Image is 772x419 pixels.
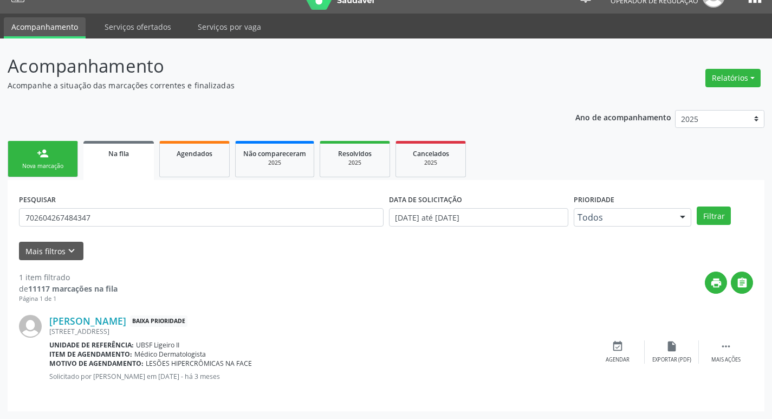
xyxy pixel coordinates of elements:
[19,272,118,283] div: 1 item filtrado
[19,191,56,208] label: PESQUISAR
[243,159,306,167] div: 2025
[8,53,537,80] p: Acompanhamento
[697,207,731,225] button: Filtrar
[404,159,458,167] div: 2025
[710,277,722,289] i: print
[19,294,118,304] div: Página 1 de 1
[146,359,252,368] span: LESÕES HIPERCRÔMICAS NA FACE
[705,272,727,294] button: print
[575,110,671,124] p: Ano de acompanhamento
[8,80,537,91] p: Acompanhe a situação das marcações correntes e finalizadas
[736,277,748,289] i: 
[666,340,678,352] i: insert_drive_file
[413,149,449,158] span: Cancelados
[49,372,591,381] p: Solicitado por [PERSON_NAME] em [DATE] - há 3 meses
[49,350,132,359] b: Item de agendamento:
[136,340,179,350] span: UBSF Ligeiro II
[652,356,691,364] div: Exportar (PDF)
[49,340,134,350] b: Unidade de referência:
[177,149,212,158] span: Agendados
[389,208,568,227] input: Selecione um intervalo
[49,359,144,368] b: Motivo de agendamento:
[705,69,761,87] button: Relatórios
[711,356,741,364] div: Mais ações
[16,162,70,170] div: Nova marcação
[19,242,83,261] button: Mais filtroskeyboard_arrow_down
[338,149,372,158] span: Resolvidos
[4,17,86,38] a: Acompanhamento
[612,340,624,352] i: event_available
[49,315,126,327] a: [PERSON_NAME]
[190,17,269,36] a: Serviços por vaga
[578,212,670,223] span: Todos
[574,191,614,208] label: Prioridade
[243,149,306,158] span: Não compareceram
[606,356,630,364] div: Agendar
[28,283,118,294] strong: 11117 marcações na fila
[97,17,179,36] a: Serviços ofertados
[108,149,129,158] span: Na fila
[720,340,732,352] i: 
[19,315,42,338] img: img
[19,208,384,227] input: Nome, CNS
[37,147,49,159] div: person_add
[66,245,77,257] i: keyboard_arrow_down
[389,191,462,208] label: DATA DE SOLICITAÇÃO
[130,315,187,327] span: Baixa Prioridade
[328,159,382,167] div: 2025
[49,327,591,336] div: [STREET_ADDRESS]
[19,283,118,294] div: de
[731,272,753,294] button: 
[134,350,206,359] span: Médico Dermatologista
